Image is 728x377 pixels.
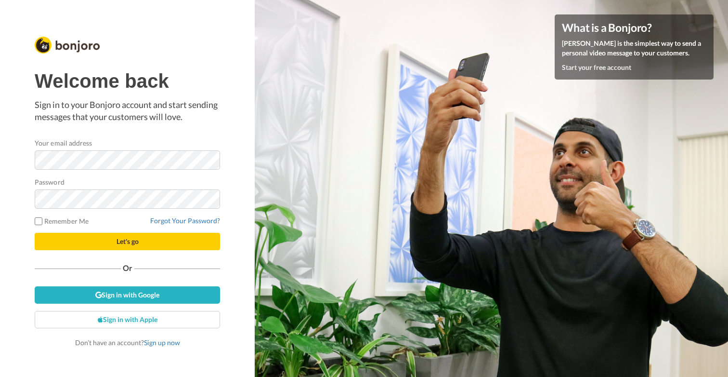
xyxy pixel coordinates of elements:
[35,99,220,123] p: Sign in to your Bonjoro account and start sending messages that your customers will love.
[562,63,631,71] a: Start your free account
[150,216,220,225] a: Forgot Your Password?
[35,216,89,226] label: Remember Me
[35,311,220,328] a: Sign in with Apple
[562,39,706,58] p: [PERSON_NAME] is the simplest way to send a personal video message to your customers.
[35,177,65,187] label: Password
[35,286,220,304] a: Sign in with Google
[75,338,180,347] span: Don’t have an account?
[121,265,134,271] span: Or
[144,338,180,347] a: Sign up now
[35,233,220,250] button: Let's go
[117,237,139,245] span: Let's go
[562,22,706,34] h4: What is a Bonjoro?
[35,217,42,225] input: Remember Me
[35,138,92,148] label: Your email address
[35,70,220,92] h1: Welcome back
